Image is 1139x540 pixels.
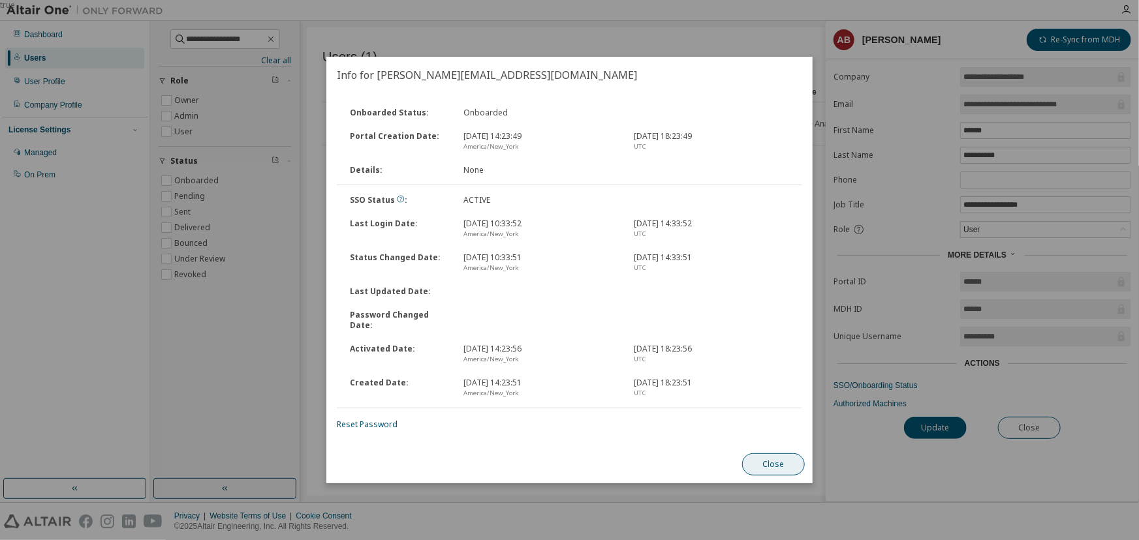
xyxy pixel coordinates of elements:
div: [DATE] 10:33:51 [456,252,626,273]
div: [DATE] 18:23:51 [627,378,797,398]
div: [DATE] 14:33:51 [627,252,797,273]
div: America/New_York [463,229,618,239]
a: Reset Password [337,419,398,430]
div: Onboarded Status : [342,108,456,118]
div: ACTIVE [456,195,626,205]
div: [DATE] 10:33:52 [456,218,626,239]
div: Last Updated Date : [342,286,456,297]
div: UTC [634,229,789,239]
div: Details : [342,165,456,175]
div: UTC [634,354,789,365]
div: Portal Creation Date : [342,131,456,152]
div: [DATE] 14:23:56 [456,344,626,365]
div: Activated Date : [342,344,456,365]
div: [DATE] 14:23:51 [456,378,626,398]
div: SSO Status : [342,195,456,205]
h2: Info for [PERSON_NAME][EMAIL_ADDRESS][DOMAIN_NAME] [326,57,813,93]
div: Password Changed Date : [342,310,456,331]
div: UTC [634,388,789,398]
div: [DATE] 14:33:52 [627,218,797,239]
button: Close [742,453,805,475]
div: [DATE] 18:23:49 [627,131,797,152]
div: America/New_York [463,388,618,398]
div: Onboarded [456,108,626,118]
div: [DATE] 18:23:56 [627,344,797,365]
div: None [456,165,626,175]
div: America/New_York [463,263,618,273]
div: America/New_York [463,142,618,152]
div: Created Date : [342,378,456,398]
div: UTC [634,263,789,273]
div: America/New_York [463,354,618,365]
div: [DATE] 14:23:49 [456,131,626,152]
div: Status Changed Date : [342,252,456,273]
div: UTC [634,142,789,152]
div: Last Login Date : [342,218,456,239]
